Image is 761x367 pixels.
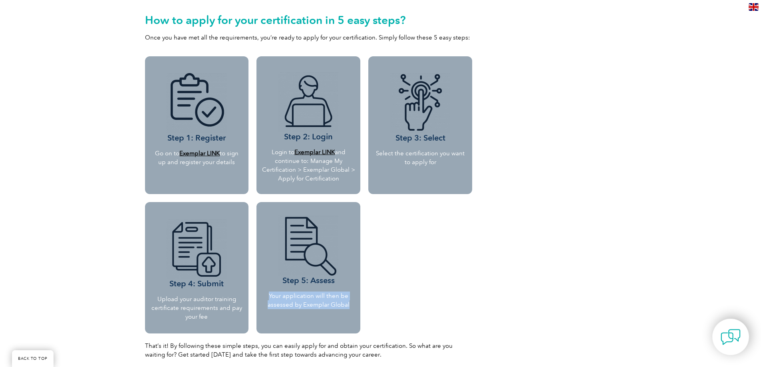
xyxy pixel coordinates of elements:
p: Your application will then be assessed by Exemplar Global [259,292,358,309]
p: That’s it! By following these simple steps, you can easily apply for and obtain your certificatio... [145,341,473,359]
p: Upload your auditor training certificate requirements and pay your fee [151,295,243,321]
h3: Step 5: Assess [259,216,358,286]
p: Once you have met all the requirements, you’re ready to apply for your certification. Simply foll... [145,33,473,42]
h2: How to apply for your certification in 5 easy steps? [145,14,473,26]
a: Exemplar LINK [294,149,335,156]
h3: Step 4: Submit [151,219,243,289]
a: BACK TO TOP [12,350,54,367]
a: Exemplar LINK [179,150,220,157]
h3: Step 3: Select [374,73,466,143]
img: contact-chat.png [721,327,741,347]
p: Select the certification you want to apply for [374,149,466,167]
p: Go on to to sign up and register your details [151,149,243,167]
h3: Step 1: Register [151,73,243,143]
img: en [749,3,759,11]
h3: Step 2: Login [261,72,356,142]
p: Login to and continue to: Manage My Certification > Exemplar Global > Apply for Certification [261,148,356,183]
